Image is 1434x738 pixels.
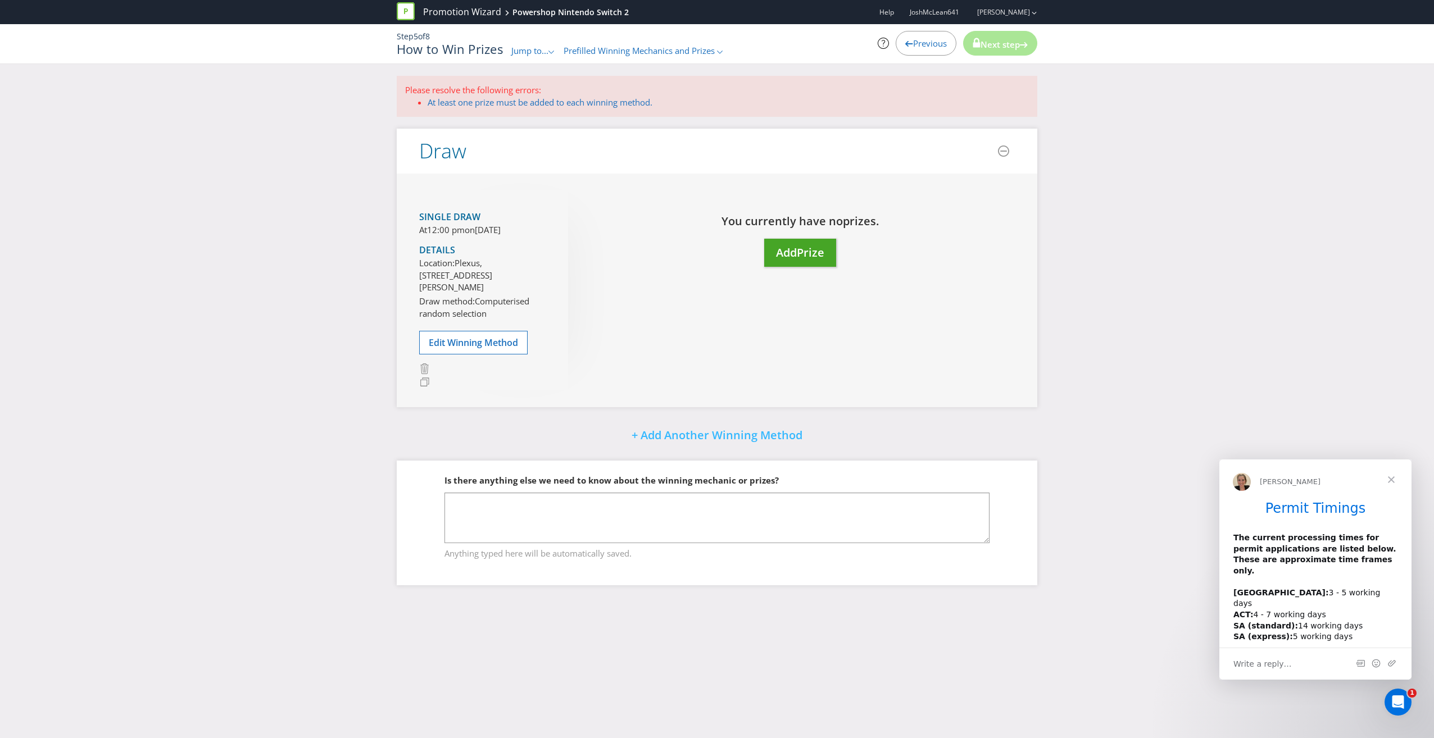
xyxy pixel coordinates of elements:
[444,544,990,560] span: Anything typed here will be automatically saved.
[913,38,947,49] span: Previous
[428,97,652,108] a: At least one prize must be added to each winning method.
[419,331,528,354] button: Edit Winning Method
[419,295,529,318] span: Computerised random selection
[465,224,475,235] span: on
[1408,689,1417,698] span: 1
[427,224,465,235] span: 12:00 pm
[966,7,1030,17] a: [PERSON_NAME]
[444,475,779,486] span: Is there anything else we need to know about the winning mechanic or prizes?
[429,336,518,349] span: Edit Winning Method
[419,295,475,307] span: Draw method:
[397,42,503,56] h1: How to Win Prizes
[419,257,455,268] span: Location:
[419,245,551,256] h4: Details
[405,84,1029,96] p: Please resolve the following errors:
[843,213,870,229] span: prize
[1219,459,1412,680] iframe: Intercom live chat message
[418,31,425,42] span: of
[512,7,629,18] div: Powershop Nintendo Switch 2
[910,7,959,17] span: JoshMcLean641
[397,31,414,42] span: Step
[425,31,430,42] span: 8
[419,140,466,162] h2: Draw
[511,45,548,56] span: Jump to...
[419,257,492,293] span: Plexus, [STREET_ADDRESS][PERSON_NAME]
[721,213,843,229] span: You currently have no
[797,245,824,260] span: Prize
[419,224,427,235] span: At
[419,212,551,222] h4: Single draw
[423,6,501,19] a: Promotion Wizard
[870,213,879,229] span: s.
[764,239,836,267] button: AddPrize
[414,31,418,42] span: 5
[603,424,831,448] button: + Add Another Winning Method
[879,7,894,17] a: Help
[981,39,1020,50] span: Next step
[564,45,715,56] span: Prefilled Winning Mechanics and Prizes
[1385,689,1412,716] iframe: Intercom live chat
[475,224,501,235] span: [DATE]
[776,245,797,260] span: Add
[632,427,802,443] span: + Add Another Winning Method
